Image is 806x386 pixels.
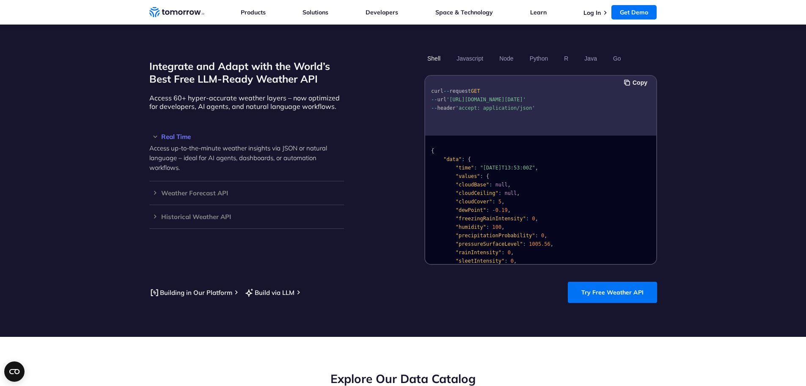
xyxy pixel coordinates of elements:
[431,88,443,94] span: curl
[498,199,501,205] span: 5
[480,165,535,171] span: "[DATE]T13:53:00Z"
[437,105,455,111] span: header
[455,250,501,255] span: "rainIntensity"
[435,8,493,16] a: Space & Technology
[480,173,483,179] span: :
[455,105,535,111] span: 'accept: application/json'
[486,224,489,230] span: :
[241,8,266,16] a: Products
[455,190,498,196] span: "cloudCeiling"
[366,8,398,16] a: Developers
[455,207,486,213] span: "dewPoint"
[455,199,492,205] span: "cloudCover"
[507,182,510,188] span: ,
[504,258,507,264] span: :
[149,60,344,85] h2: Integrate and Adapt with the World’s Best Free LLM-Ready Weather API
[149,143,344,172] p: Access up-to-the-minute weather insights via JSON or natural language – ideal for AI agents, dash...
[581,51,600,66] button: Java
[525,216,528,222] span: :
[455,241,523,247] span: "pressureSurfaceLevel"
[424,51,443,66] button: Shell
[544,233,547,239] span: ,
[446,97,526,103] span: '[URL][DOMAIN_NAME][DATE]'
[455,173,480,179] span: "values"
[449,88,471,94] span: request
[303,8,328,16] a: Solutions
[149,6,204,19] a: Home link
[568,282,657,303] a: Try Free Weather API
[517,190,520,196] span: ,
[492,207,495,213] span: -
[486,173,489,179] span: {
[501,224,504,230] span: ,
[492,199,495,205] span: :
[455,182,489,188] span: "cloudBase"
[611,5,657,19] a: Get Demo
[495,182,507,188] span: null
[455,224,486,230] span: "humidity"
[455,233,535,239] span: "precipitationProbability"
[474,165,477,171] span: :
[550,241,553,247] span: ,
[526,51,551,66] button: Python
[501,250,504,255] span: :
[149,214,344,220] h3: Historical Weather API
[492,224,501,230] span: 100
[437,97,446,103] span: url
[468,156,470,162] span: {
[624,78,650,87] button: Copy
[535,233,538,239] span: :
[4,361,25,382] button: Open CMP widget
[501,199,504,205] span: ,
[504,190,517,196] span: null
[535,165,538,171] span: ,
[455,258,504,264] span: "sleetIntensity"
[489,182,492,188] span: :
[149,190,344,196] h3: Weather Forecast API
[470,88,480,94] span: GET
[535,216,538,222] span: ,
[244,287,294,298] a: Build via LLM
[507,250,510,255] span: 0
[443,156,461,162] span: "data"
[530,8,547,16] a: Learn
[455,165,473,171] span: "time"
[532,216,535,222] span: 0
[443,88,449,94] span: --
[431,105,437,111] span: --
[431,148,434,154] span: {
[454,51,486,66] button: Javascript
[431,97,437,103] span: --
[561,51,571,66] button: R
[514,258,517,264] span: ,
[510,250,513,255] span: ,
[507,207,510,213] span: ,
[149,287,232,298] a: Building in Our Platform
[495,207,507,213] span: 0.19
[529,241,550,247] span: 1005.56
[541,233,544,239] span: 0
[523,241,525,247] span: :
[498,190,501,196] span: :
[496,51,516,66] button: Node
[149,94,344,111] p: Access 60+ hyper-accurate weather layers – now optimized for developers, AI agents, and natural l...
[610,51,624,66] button: Go
[149,133,344,140] h3: Real Time
[583,9,601,17] a: Log In
[455,216,525,222] span: "freezingRainIntensity"
[462,156,465,162] span: :
[510,258,513,264] span: 0
[486,207,489,213] span: :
